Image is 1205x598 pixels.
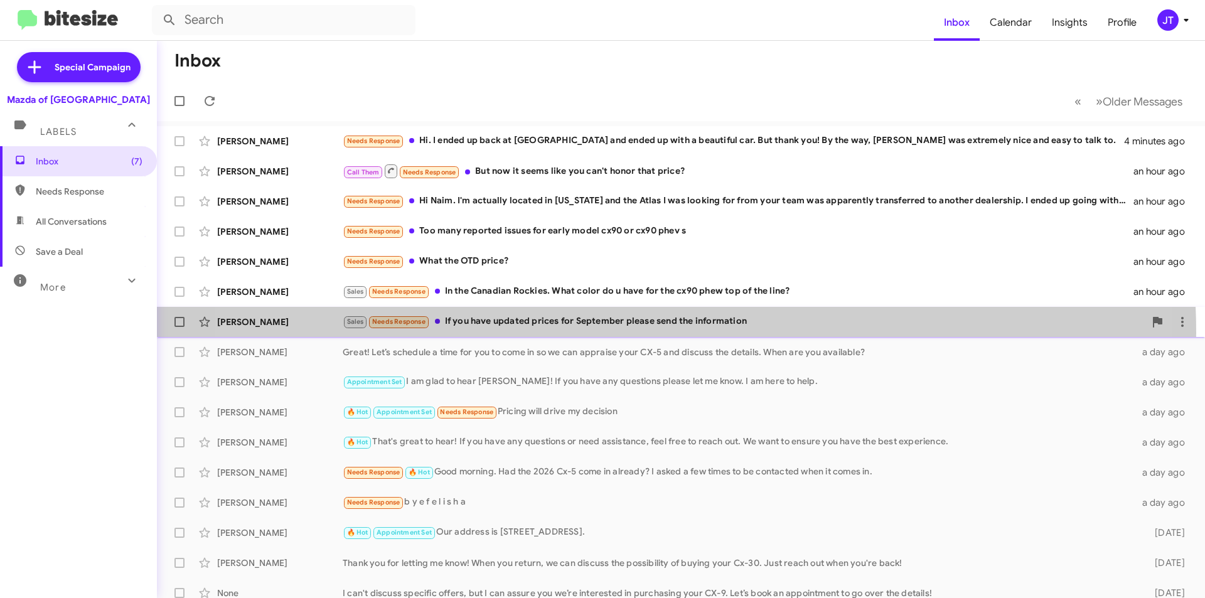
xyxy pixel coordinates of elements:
span: Needs Response [347,227,400,235]
span: Older Messages [1103,95,1182,109]
span: 🔥 Hot [347,408,368,416]
span: All Conversations [36,215,107,228]
div: [PERSON_NAME] [217,557,343,569]
div: Too many reported issues for early model cx90 or cx90 phev s [343,224,1133,238]
div: If you have updated prices for September please send the information [343,314,1145,329]
a: Profile [1098,4,1147,41]
div: JT [1157,9,1179,31]
span: » [1096,93,1103,109]
div: an hour ago [1133,225,1195,238]
span: Appointment Set [377,408,432,416]
div: But now it seems like you can't honor that price? [343,163,1133,179]
div: In the Canadian Rockies. What color do u have for the cx90 phew top of the line? [343,284,1133,299]
h1: Inbox [174,51,221,71]
span: Save a Deal [36,245,83,258]
span: Sales [347,318,364,326]
div: b y e f e l i s h a [343,495,1135,510]
div: That's great to hear! If you have any questions or need assistance, feel free to reach out. We wa... [343,435,1135,449]
span: More [40,282,66,293]
div: [PERSON_NAME] [217,135,343,147]
div: [PERSON_NAME] [217,165,343,178]
div: [PERSON_NAME] [217,466,343,479]
div: a day ago [1135,376,1195,388]
span: 🔥 Hot [409,468,430,476]
div: [PERSON_NAME] [217,496,343,509]
div: a day ago [1135,466,1195,479]
div: a day ago [1135,496,1195,509]
div: [PERSON_NAME] [217,225,343,238]
span: Sales [347,287,364,296]
button: JT [1147,9,1191,31]
div: [PERSON_NAME] [217,436,343,449]
div: a day ago [1135,346,1195,358]
a: Special Campaign [17,52,141,82]
div: [PERSON_NAME] [217,406,343,419]
div: 4 minutes ago [1124,135,1195,147]
div: [PERSON_NAME] [217,286,343,298]
span: 🔥 Hot [347,438,368,446]
div: [PERSON_NAME] [217,195,343,208]
div: [PERSON_NAME] [217,346,343,358]
span: Needs Response [347,257,400,265]
div: What the OTD price? [343,254,1133,269]
div: Pricing will drive my decision [343,405,1135,419]
span: Needs Response [36,185,142,198]
div: Hi Naim. I'm actually located in [US_STATE] and the Atlas I was looking for from your team was ap... [343,194,1133,208]
span: Appointment Set [347,378,402,386]
span: Call Them [347,168,380,176]
span: 🔥 Hot [347,528,368,537]
button: Next [1088,88,1190,114]
span: Needs Response [347,137,400,145]
div: [PERSON_NAME] [217,316,343,328]
a: Inbox [934,4,980,41]
span: Needs Response [403,168,456,176]
div: [DATE] [1135,526,1195,539]
span: « [1074,93,1081,109]
a: Calendar [980,4,1042,41]
span: (7) [131,155,142,168]
div: I am glad to hear [PERSON_NAME]! If you have any questions please let me know. I am here to help. [343,375,1135,389]
span: Needs Response [372,287,426,296]
span: Appointment Set [377,528,432,537]
input: Search [152,5,415,35]
div: a day ago [1135,436,1195,449]
div: Mazda of [GEOGRAPHIC_DATA] [7,93,150,106]
a: Insights [1042,4,1098,41]
div: an hour ago [1133,255,1195,268]
div: Hi. I ended up back at [GEOGRAPHIC_DATA] and ended up with a beautiful car. But thank you! By the... [343,134,1124,148]
div: Good morning. Had the 2026 Cx-5 come in already? I asked a few times to be contacted when it come... [343,465,1135,479]
div: [PERSON_NAME] [217,376,343,388]
div: [PERSON_NAME] [217,526,343,539]
nav: Page navigation example [1068,88,1190,114]
span: Needs Response [347,468,400,476]
span: Inbox [36,155,142,168]
span: Needs Response [347,197,400,205]
div: [PERSON_NAME] [217,255,343,268]
div: [DATE] [1135,557,1195,569]
div: an hour ago [1133,195,1195,208]
span: Needs Response [440,408,493,416]
button: Previous [1067,88,1089,114]
div: Thank you for letting me know! When you return, we can discuss the possibility of buying your Cx-... [343,557,1135,569]
span: Special Campaign [55,61,131,73]
div: Great! Let’s schedule a time for you to come in so we can appraise your CX-5 and discuss the deta... [343,346,1135,358]
span: Needs Response [372,318,426,326]
div: a day ago [1135,406,1195,419]
span: Needs Response [347,498,400,506]
div: Our address is [STREET_ADDRESS]. [343,525,1135,540]
span: Labels [40,126,77,137]
div: an hour ago [1133,286,1195,298]
div: an hour ago [1133,165,1195,178]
